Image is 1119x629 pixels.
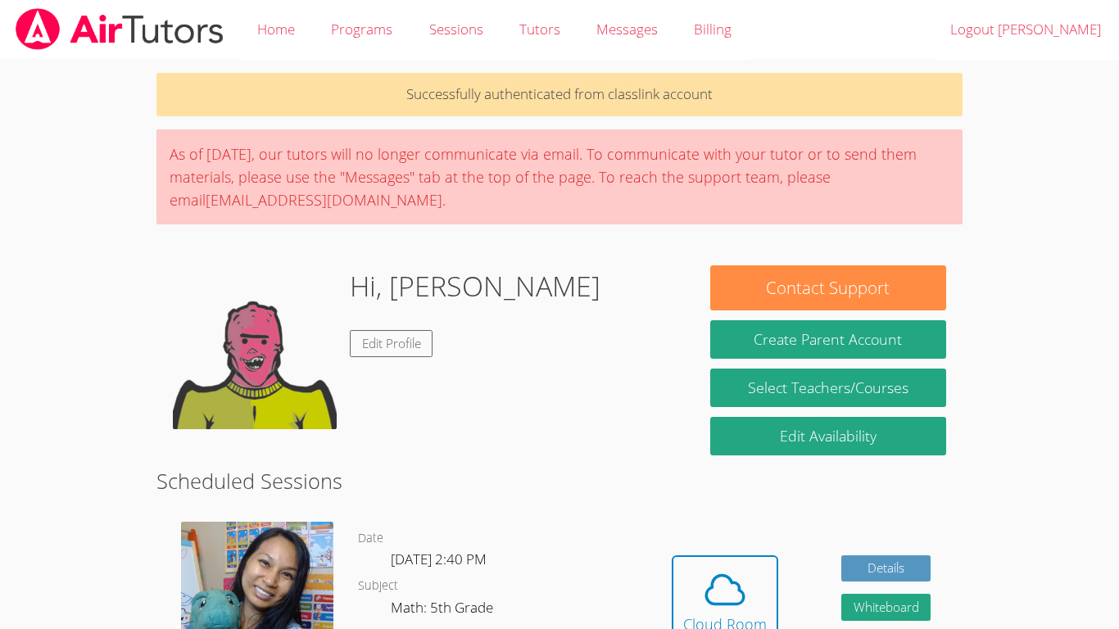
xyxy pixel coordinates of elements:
a: Edit Availability [710,417,946,455]
button: Whiteboard [841,594,931,621]
span: Messages [596,20,658,38]
button: Create Parent Account [710,320,946,359]
button: Contact Support [710,265,946,310]
img: airtutors_banner-c4298cdbf04f3fff15de1276eac7730deb9818008684d7c2e4769d2f7ddbe033.png [14,8,225,50]
h2: Scheduled Sessions [156,465,963,496]
p: Successfully authenticated from classlink account [156,73,963,116]
dt: Date [358,528,383,549]
span: [DATE] 2:40 PM [391,550,487,568]
dt: Subject [358,576,398,596]
a: Edit Profile [350,330,433,357]
img: default.png [173,265,337,429]
a: Details [841,555,931,582]
div: As of [DATE], our tutors will no longer communicate via email. To communicate with your tutor or ... [156,129,963,224]
h1: Hi, [PERSON_NAME] [350,265,600,307]
dd: Math: 5th Grade [391,596,496,624]
a: Select Teachers/Courses [710,369,946,407]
